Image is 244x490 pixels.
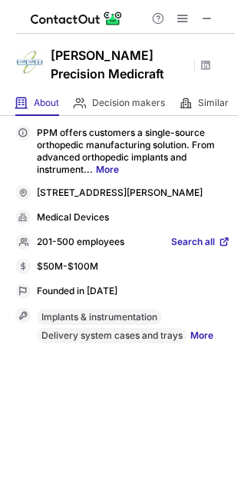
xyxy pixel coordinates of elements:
h1: [PERSON_NAME] Precision Medicraft [51,46,189,83]
span: Similar [198,97,229,109]
img: ContactOut v5.3.10 [31,9,123,28]
img: f8457aabf193a2ada8d106e369926d28 [15,47,46,78]
div: Medical Devices [37,211,230,225]
div: Implants & instrumentation [37,310,162,325]
div: Founded in [DATE] [37,285,230,299]
a: More [96,164,119,175]
a: More [190,328,213,346]
div: $50M-$100M [37,260,230,274]
span: Search all [171,236,215,250]
p: PPM offers customers a single-source orthopedic manufacturing solution. From advanced orthopedic ... [37,127,230,176]
span: About [34,97,59,109]
span: Decision makers [92,97,165,109]
p: 201-500 employees [37,236,124,250]
a: Search all [171,236,230,250]
div: [STREET_ADDRESS][PERSON_NAME] [37,187,230,200]
div: Delivery system cases and trays [37,328,187,343]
